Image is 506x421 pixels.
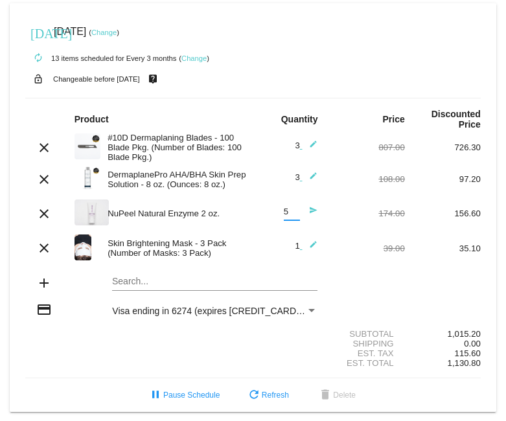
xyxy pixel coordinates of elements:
div: 97.20 [405,174,481,184]
span: 115.60 [455,348,481,358]
div: 108.00 [329,174,405,184]
input: Quantity [284,207,300,217]
a: Change [91,28,117,36]
button: Pause Schedule [137,383,230,407]
strong: Quantity [281,114,318,124]
span: 1,130.80 [448,358,481,368]
mat-icon: send [302,206,317,222]
mat-icon: lock_open [30,71,46,87]
span: 0.00 [464,339,481,348]
small: Changeable before [DATE] [53,75,140,83]
small: ( ) [89,28,119,36]
div: Skin Brightening Mask - 3 Pack (Number of Masks: 3 Pack) [101,238,253,258]
mat-icon: edit [302,240,317,256]
span: Refresh [246,391,289,400]
img: RenoPhotographer_%C2%A9MarcelloRostagni2018_HeadshotPhotographyReno_IMG_0584.jpg [75,199,109,225]
span: Pause Schedule [148,391,220,400]
mat-icon: [DATE] [30,25,46,40]
mat-select: Payment Method [112,306,317,316]
div: Subtotal [329,329,405,339]
img: Cart-Images-24.png [75,165,100,191]
mat-icon: autorenew [30,51,46,66]
strong: Discounted Price [431,109,481,130]
strong: Product [75,114,109,124]
small: 13 items scheduled for Every 3 months [25,54,176,62]
div: Est. Total [329,358,405,368]
small: ( ) [179,54,209,62]
div: 35.10 [405,244,481,253]
div: 39.00 [329,244,405,253]
div: 174.00 [329,209,405,218]
div: Est. Tax [329,348,405,358]
span: Delete [317,391,356,400]
div: DermaplanePro AHA/BHA Skin Prep Solution - 8 oz. (Ounces: 8 oz.) [101,170,253,189]
div: 726.30 [405,142,481,152]
img: brightening.jpeg [75,234,92,260]
mat-icon: delete [317,388,333,404]
div: 807.00 [329,142,405,152]
mat-icon: live_help [145,71,161,87]
div: 156.60 [405,209,481,218]
img: dermaplanepro-10d-dermaplaning-blade-close-up.png [75,133,100,159]
span: 3 [295,141,317,150]
mat-icon: edit [302,140,317,155]
div: Shipping [329,339,405,348]
a: Change [181,54,207,62]
strong: Price [383,114,405,124]
mat-icon: add [36,275,52,291]
input: Search... [112,277,317,287]
div: NuPeel Natural Enzyme 2 oz. [101,209,253,218]
mat-icon: clear [36,172,52,187]
mat-icon: clear [36,240,52,256]
mat-icon: clear [36,206,52,222]
span: 1 [295,241,317,251]
div: 1,015.20 [405,329,481,339]
mat-icon: refresh [246,388,262,404]
mat-icon: edit [302,172,317,187]
span: Visa ending in 6274 (expires [CREDIT_CARD_DATA]) [112,306,329,316]
button: Refresh [236,383,299,407]
button: Delete [307,383,366,407]
mat-icon: pause [148,388,163,404]
span: 3 [295,172,317,182]
mat-icon: credit_card [36,302,52,317]
mat-icon: clear [36,140,52,155]
div: #10D Dermaplaning Blades - 100 Blade Pkg. (Number of Blades: 100 Blade Pkg.) [101,133,253,162]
